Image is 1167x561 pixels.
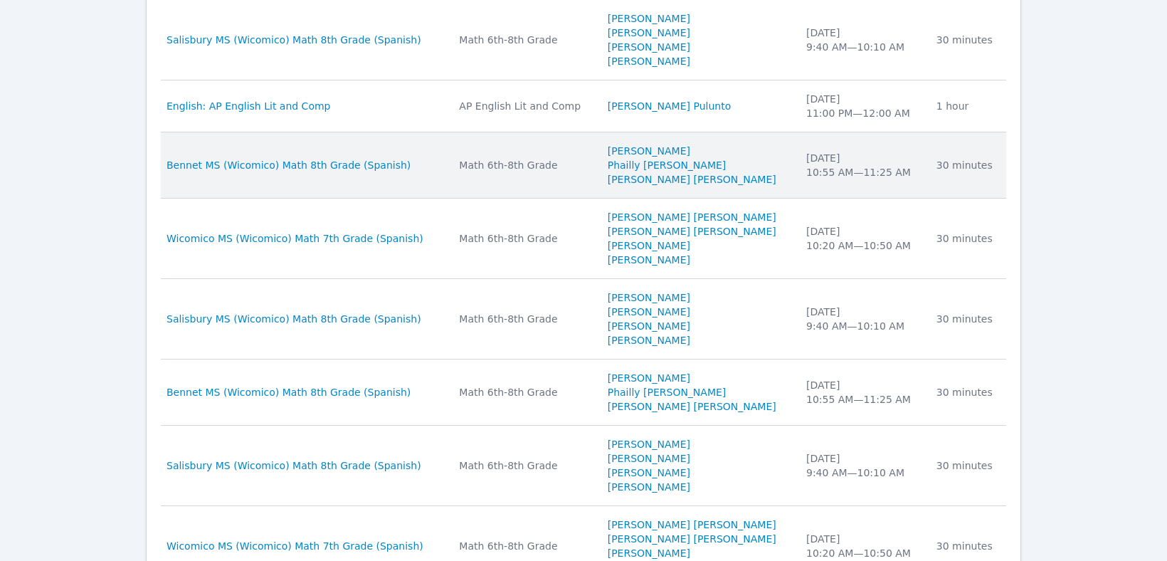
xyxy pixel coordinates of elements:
[608,399,776,414] a: [PERSON_NAME] [PERSON_NAME]
[167,158,411,172] a: Bennet MS (Wicomico) Math 8th Grade (Spanish)
[608,480,690,494] a: [PERSON_NAME]
[608,532,776,546] a: [PERSON_NAME] [PERSON_NAME]
[608,253,690,267] a: [PERSON_NAME]
[608,11,690,26] a: [PERSON_NAME]
[608,158,727,172] a: Phailly [PERSON_NAME]
[608,518,776,532] a: [PERSON_NAME] [PERSON_NAME]
[459,99,590,113] div: AP English Lit and Comp
[806,92,919,120] div: [DATE] 11:00 PM — 12:00 AM
[167,539,423,553] a: Wicomico MS (Wicomico) Math 7th Grade (Spanish)
[608,224,776,238] a: [PERSON_NAME] [PERSON_NAME]
[161,360,1006,426] tr: Bennet MS (Wicomico) Math 8th Grade (Spanish)Math 6th-8th Grade[PERSON_NAME]Phailly [PERSON_NAME]...
[936,158,998,172] div: 30 minutes
[161,132,1006,199] tr: Bennet MS (Wicomico) Math 8th Grade (Spanish)Math 6th-8th Grade[PERSON_NAME]Phailly [PERSON_NAME]...
[161,80,1006,132] tr: English: AP English Lit and CompAP English Lit and Comp[PERSON_NAME] Pulunto[DATE]11:00 PM—12:00 ...
[459,385,590,399] div: Math 6th-8th Grade
[167,458,421,473] a: Salisbury MS (Wicomico) Math 8th Grade (Spanish)
[608,333,690,347] a: [PERSON_NAME]
[608,466,690,480] a: [PERSON_NAME]
[608,40,690,54] a: [PERSON_NAME]
[608,238,690,253] a: [PERSON_NAME]
[459,539,590,553] div: Math 6th-8th Grade
[161,426,1006,506] tr: Salisbury MS (Wicomico) Math 8th Grade (Spanish)Math 6th-8th Grade[PERSON_NAME][PERSON_NAME][PERS...
[608,172,776,187] a: [PERSON_NAME] [PERSON_NAME]
[936,539,998,553] div: 30 minutes
[936,458,998,473] div: 30 minutes
[806,26,919,54] div: [DATE] 9:40 AM — 10:10 AM
[806,305,919,333] div: [DATE] 9:40 AM — 10:10 AM
[161,199,1006,279] tr: Wicomico MS (Wicomico) Math 7th Grade (Spanish)Math 6th-8th Grade[PERSON_NAME] [PERSON_NAME][PERS...
[806,532,919,560] div: [DATE] 10:20 AM — 10:50 AM
[608,290,690,305] a: [PERSON_NAME]
[936,385,998,399] div: 30 minutes
[459,158,590,172] div: Math 6th-8th Grade
[936,99,998,113] div: 1 hour
[167,385,411,399] a: Bennet MS (Wicomico) Math 8th Grade (Spanish)
[167,33,421,47] a: Salisbury MS (Wicomico) Math 8th Grade (Spanish)
[608,99,732,113] a: [PERSON_NAME] Pulunto
[608,385,727,399] a: Phailly [PERSON_NAME]
[608,371,690,385] a: [PERSON_NAME]
[167,312,421,326] a: Salisbury MS (Wicomico) Math 8th Grade (Spanish)
[936,312,998,326] div: 30 minutes
[806,378,919,407] div: [DATE] 10:55 AM — 11:25 AM
[608,546,690,560] a: [PERSON_NAME]
[161,279,1006,360] tr: Salisbury MS (Wicomico) Math 8th Grade (Spanish)Math 6th-8th Grade[PERSON_NAME][PERSON_NAME][PERS...
[806,451,919,480] div: [DATE] 9:40 AM — 10:10 AM
[459,312,590,326] div: Math 6th-8th Grade
[608,54,690,68] a: [PERSON_NAME]
[936,231,998,246] div: 30 minutes
[608,26,690,40] a: [PERSON_NAME]
[608,210,776,224] a: [PERSON_NAME] [PERSON_NAME]
[608,451,690,466] a: [PERSON_NAME]
[936,33,998,47] div: 30 minutes
[608,437,690,451] a: [PERSON_NAME]
[167,231,423,246] a: Wicomico MS (Wicomico) Math 7th Grade (Spanish)
[608,305,690,319] a: [PERSON_NAME]
[459,231,590,246] div: Math 6th-8th Grade
[608,144,690,158] a: [PERSON_NAME]
[167,99,330,113] a: English: AP English Lit and Comp
[806,151,919,179] div: [DATE] 10:55 AM — 11:25 AM
[608,319,690,333] a: [PERSON_NAME]
[459,33,590,47] div: Math 6th-8th Grade
[806,224,919,253] div: [DATE] 10:20 AM — 10:50 AM
[459,458,590,473] div: Math 6th-8th Grade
